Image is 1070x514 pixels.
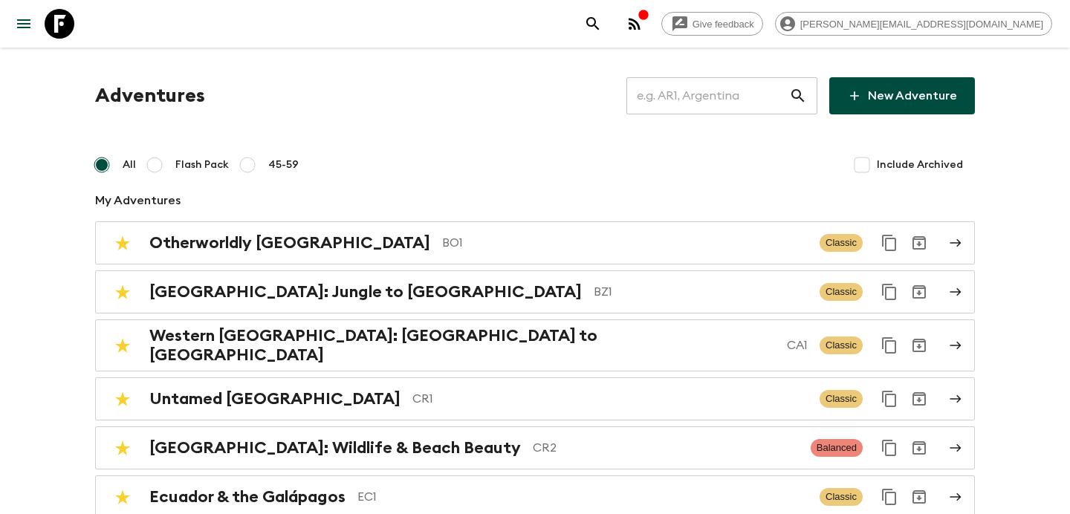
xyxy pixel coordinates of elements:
button: Archive [904,482,934,512]
button: Archive [904,228,934,258]
p: My Adventures [95,192,975,209]
button: Duplicate for 45-59 [875,331,904,360]
button: Archive [904,277,934,307]
p: CA1 [787,336,808,354]
span: Flash Pack [175,157,229,172]
h2: Ecuador & the Galápagos [149,487,346,507]
h2: Untamed [GEOGRAPHIC_DATA] [149,389,401,409]
button: menu [9,9,39,39]
span: Classic [820,234,863,252]
span: 45-59 [268,157,299,172]
span: Classic [820,390,863,408]
a: Untamed [GEOGRAPHIC_DATA]CR1ClassicDuplicate for 45-59Archive [95,377,975,420]
a: Western [GEOGRAPHIC_DATA]: [GEOGRAPHIC_DATA] to [GEOGRAPHIC_DATA]CA1ClassicDuplicate for 45-59Arc... [95,319,975,371]
a: Give feedback [661,12,763,36]
a: [GEOGRAPHIC_DATA]: Wildlife & Beach BeautyCR2BalancedDuplicate for 45-59Archive [95,426,975,469]
a: Otherworldly [GEOGRAPHIC_DATA]BO1ClassicDuplicate for 45-59Archive [95,221,975,264]
button: Duplicate for 45-59 [875,482,904,512]
span: All [123,157,136,172]
h2: Otherworldly [GEOGRAPHIC_DATA] [149,233,430,253]
span: Balanced [811,439,863,457]
span: Include Archived [877,157,963,172]
h1: Adventures [95,81,205,111]
p: BO1 [442,234,808,252]
span: Classic [820,283,863,301]
span: Classic [820,488,863,506]
button: Archive [904,331,934,360]
h2: [GEOGRAPHIC_DATA]: Jungle to [GEOGRAPHIC_DATA] [149,282,582,302]
h2: Western [GEOGRAPHIC_DATA]: [GEOGRAPHIC_DATA] to [GEOGRAPHIC_DATA] [149,326,775,365]
a: New Adventure [829,77,975,114]
span: Classic [820,336,863,354]
a: [GEOGRAPHIC_DATA]: Jungle to [GEOGRAPHIC_DATA]BZ1ClassicDuplicate for 45-59Archive [95,270,975,313]
button: Duplicate for 45-59 [875,433,904,463]
p: BZ1 [594,283,808,301]
div: [PERSON_NAME][EMAIL_ADDRESS][DOMAIN_NAME] [775,12,1052,36]
button: Duplicate for 45-59 [875,228,904,258]
p: CR2 [533,439,799,457]
h2: [GEOGRAPHIC_DATA]: Wildlife & Beach Beauty [149,438,521,458]
span: [PERSON_NAME][EMAIL_ADDRESS][DOMAIN_NAME] [792,19,1051,30]
button: Archive [904,433,934,463]
p: CR1 [412,390,808,408]
button: Duplicate for 45-59 [875,384,904,414]
button: Archive [904,384,934,414]
span: Give feedback [684,19,762,30]
button: search adventures [578,9,608,39]
button: Duplicate for 45-59 [875,277,904,307]
input: e.g. AR1, Argentina [626,75,789,117]
p: EC1 [357,488,808,506]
